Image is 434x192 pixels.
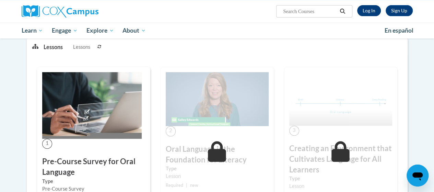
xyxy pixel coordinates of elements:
label: Type [166,165,269,172]
div: Main menu [16,23,418,38]
a: Log In [357,5,381,16]
h3: Oral Language is the Foundation for Literacy [166,144,269,165]
span: new [190,183,198,188]
span: 3 [289,126,299,136]
a: Register [386,5,413,16]
span: En español [385,27,413,34]
img: Course Image [42,72,142,139]
span: | [186,183,187,188]
h3: Pre-Course Survey for Oral Language [42,156,145,178]
p: Lessons [44,43,63,51]
span: About [122,26,146,35]
iframe: Button to launch messaging window [407,165,429,187]
div: Lesson [166,172,269,180]
a: Cox Campus [22,5,145,18]
a: About [118,23,150,38]
span: Learn [21,26,43,35]
span: Engage [52,26,78,35]
span: 2 [166,126,176,136]
a: En español [380,23,418,38]
a: Engage [47,23,82,38]
img: Cox Campus [22,5,98,18]
span: 1 [42,139,52,149]
a: Learn [17,23,48,38]
a: Explore [82,23,118,38]
span: Explore [86,26,114,35]
img: Course Image [289,72,392,126]
input: Search Courses [282,7,337,15]
label: Type [289,175,392,182]
span: Lessons [73,43,90,51]
label: Type [42,178,145,185]
span: Required [166,183,183,188]
img: Course Image [166,72,269,126]
div: Lesson [289,182,392,190]
h3: Creating an Environment that Cultivates Language for All Learners [289,143,392,175]
button: Search [337,7,348,15]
